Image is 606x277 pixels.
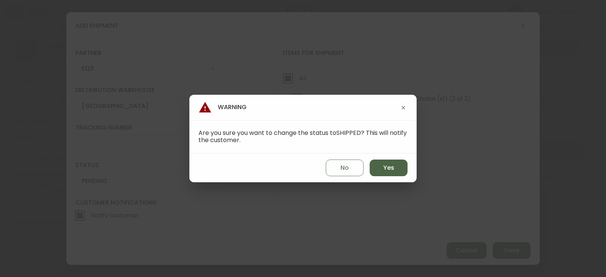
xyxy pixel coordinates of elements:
button: No [326,160,364,176]
span: No [340,164,349,172]
h4: Warning [198,101,247,114]
span: Are you sure you want to change the status to SHIPPED ? This will notify the customer. [198,128,407,144]
button: Yes [370,160,408,176]
span: Yes [383,164,394,172]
